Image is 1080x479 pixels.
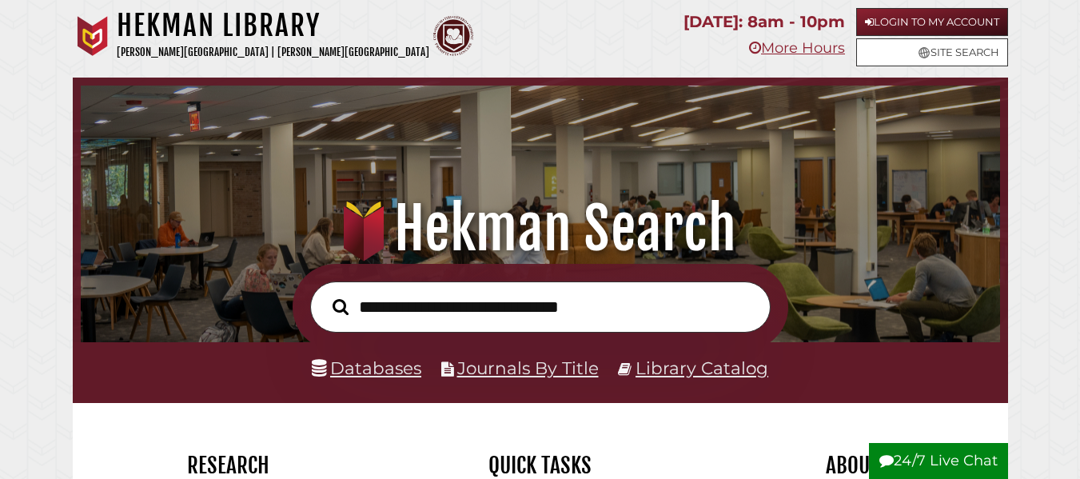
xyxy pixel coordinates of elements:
[397,452,684,479] h2: Quick Tasks
[333,298,349,316] i: Search
[73,16,113,56] img: Calvin University
[636,357,768,378] a: Library Catalog
[117,43,429,62] p: [PERSON_NAME][GEOGRAPHIC_DATA] | [PERSON_NAME][GEOGRAPHIC_DATA]
[85,452,373,479] h2: Research
[117,8,429,43] h1: Hekman Library
[457,357,599,378] a: Journals By Title
[325,294,357,319] button: Search
[312,357,421,378] a: Databases
[683,8,845,36] p: [DATE]: 8am - 10pm
[749,39,845,57] a: More Hours
[856,8,1008,36] a: Login to My Account
[97,194,984,264] h1: Hekman Search
[708,452,996,479] h2: About
[856,38,1008,66] a: Site Search
[433,16,473,56] img: Calvin Theological Seminary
